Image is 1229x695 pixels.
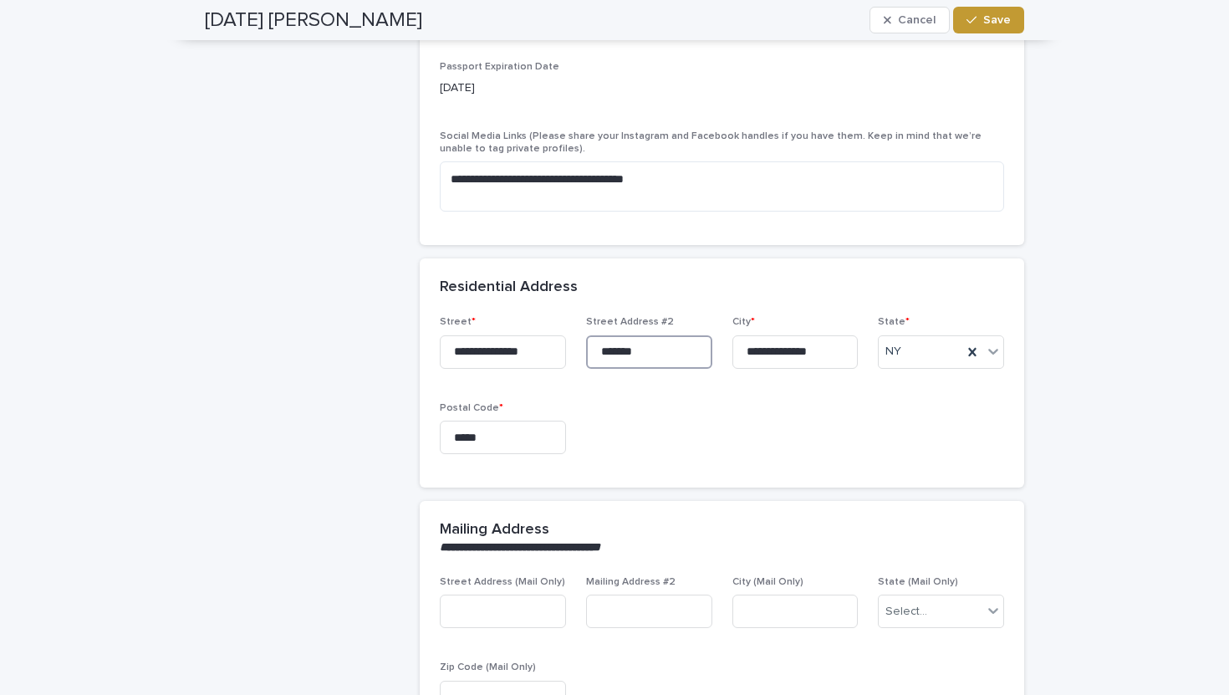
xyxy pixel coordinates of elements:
[440,403,503,413] span: Postal Code
[440,577,565,587] span: Street Address (Mail Only)
[983,14,1011,26] span: Save
[869,7,950,33] button: Cancel
[440,521,549,539] h2: Mailing Address
[586,577,676,587] span: Mailing Address #2
[878,317,910,327] span: State
[440,662,536,672] span: Zip Code (Mail Only)
[732,317,755,327] span: City
[440,79,1004,97] p: [DATE]
[440,131,982,153] span: Social Media Links (Please share your Instagram and Facebook handles if you have them. Keep in mi...
[440,279,578,297] h2: Residential Address
[898,14,936,26] span: Cancel
[205,8,422,33] h2: [DATE] [PERSON_NAME]
[953,7,1024,33] button: Save
[440,62,559,72] span: Passport Expiration Date
[586,317,674,327] span: Street Address #2
[440,317,476,327] span: Street
[885,343,901,360] span: NY
[878,577,958,587] span: State (Mail Only)
[732,577,803,587] span: City (Mail Only)
[885,603,927,621] div: Select...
